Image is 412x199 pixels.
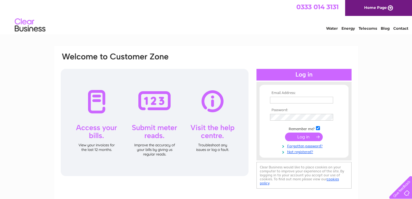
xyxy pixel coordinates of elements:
[285,133,323,141] input: Submit
[256,162,352,189] div: Clear Business would like to place cookies on your computer to improve your experience of the sit...
[14,16,46,35] img: logo.png
[381,26,390,31] a: Blog
[359,26,377,31] a: Telecoms
[61,3,351,30] div: Clear Business is a trading name of Verastar Limited (registered in [GEOGRAPHIC_DATA] No. 3667643...
[393,26,408,31] a: Contact
[326,26,338,31] a: Water
[296,3,339,11] a: 0333 014 3131
[341,26,355,31] a: Energy
[270,148,340,154] a: Not registered?
[270,143,340,148] a: Forgotten password?
[260,177,339,185] a: cookies policy
[268,108,340,112] th: Password:
[268,125,340,131] td: Remember me?
[268,91,340,95] th: Email Address:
